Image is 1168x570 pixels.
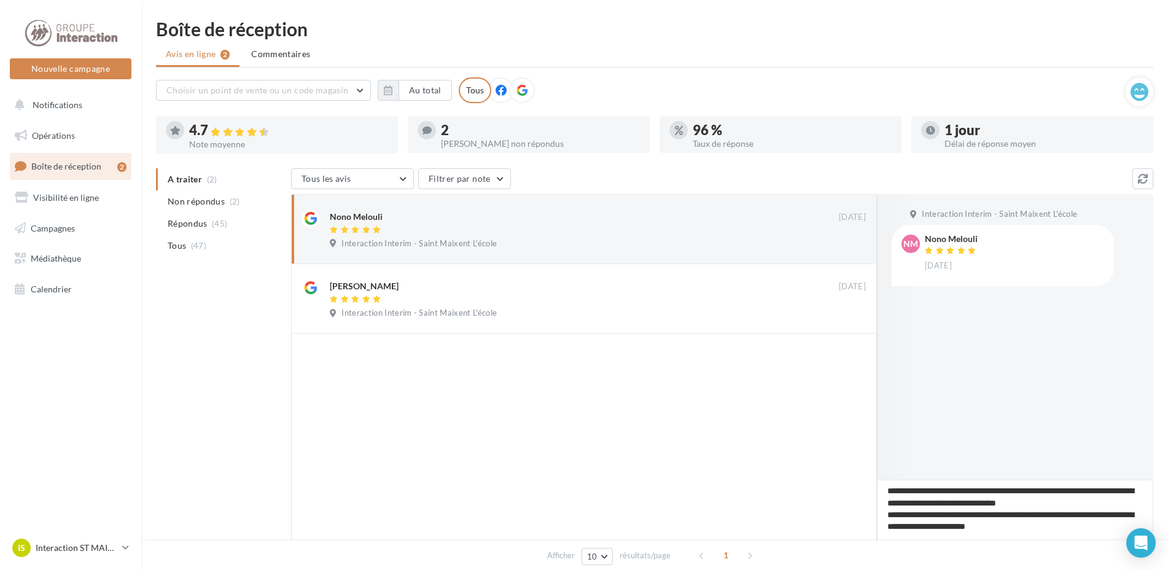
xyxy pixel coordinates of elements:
span: Répondus [168,217,208,230]
a: Médiathèque [7,246,134,271]
span: Interaction Interim - Saint Maixent L'école [341,308,497,319]
span: (47) [191,241,206,251]
span: Campagnes [31,222,75,233]
span: Commentaires [251,48,310,60]
a: IS Interaction ST MAIXENT [10,536,131,560]
div: [PERSON_NAME] non répondus [441,139,640,148]
button: Au total [378,80,452,101]
div: 96 % [693,123,892,137]
a: Visibilité en ligne [7,185,134,211]
button: Notifications [7,92,129,118]
span: Non répondus [168,195,225,208]
span: Boîte de réception [31,161,101,171]
span: NM [903,238,918,250]
button: Filtrer par note [418,168,511,189]
a: Opérations [7,123,134,149]
button: Nouvelle campagne [10,58,131,79]
span: 10 [587,552,598,561]
button: Tous les avis [291,168,414,189]
span: [DATE] [839,212,866,223]
span: IS [18,542,25,554]
button: 10 [582,548,613,565]
div: 1 jour [944,123,1143,137]
span: (2) [230,197,240,206]
span: Interaction Interim - Saint Maixent L'école [341,238,497,249]
button: Au total [399,80,452,101]
span: Médiathèque [31,253,81,264]
a: Calendrier [7,276,134,302]
span: 1 [716,545,736,565]
div: Tous [459,77,491,103]
div: Délai de réponse moyen [944,139,1143,148]
div: Boîte de réception [156,20,1153,38]
span: (45) [212,219,227,228]
span: [DATE] [839,281,866,292]
p: Interaction ST MAIXENT [36,542,117,554]
div: Taux de réponse [693,139,892,148]
span: Tous les avis [302,173,351,184]
span: [DATE] [925,260,952,271]
div: [PERSON_NAME] [330,280,399,292]
span: Choisir un point de vente ou un code magasin [166,85,348,95]
div: Nono Melouli [330,211,383,223]
div: 2 [441,123,640,137]
div: Open Intercom Messenger [1126,528,1156,558]
div: 4.7 [189,123,388,138]
span: Notifications [33,100,82,110]
div: Nono Melouli [925,235,979,243]
span: Tous [168,240,186,252]
span: Opérations [32,130,75,141]
button: Choisir un point de vente ou un code magasin [156,80,371,101]
span: résultats/page [620,550,671,561]
div: 2 [117,162,127,172]
span: Visibilité en ligne [33,192,99,203]
span: Calendrier [31,284,72,294]
span: Interaction Interim - Saint Maixent L'école [922,209,1077,220]
a: Boîte de réception2 [7,153,134,179]
a: Campagnes [7,216,134,241]
div: Note moyenne [189,140,388,149]
span: Afficher [547,550,575,561]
